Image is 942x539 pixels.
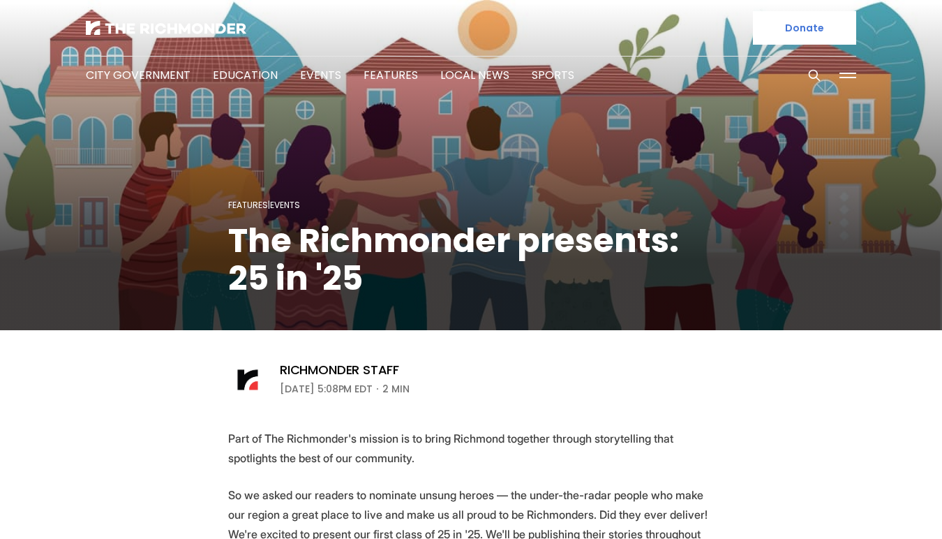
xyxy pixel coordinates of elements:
[440,67,509,83] a: Local News
[753,11,856,45] a: Donate
[382,381,410,397] span: 2 min
[280,381,373,397] time: [DATE] 5:08PM EDT
[228,199,268,211] a: Features
[280,362,399,378] a: Richmonder Staff
[804,65,825,86] button: Search this site
[300,67,341,83] a: Events
[228,197,714,214] div: |
[228,429,714,468] p: Part of The Richmonder's mission is to bring Richmond together through storytelling that spotligh...
[86,67,190,83] a: City Government
[86,21,246,35] img: The Richmonder
[270,199,300,211] a: Events
[228,222,714,297] h1: The Richmonder presents: 25 in '25
[213,67,278,83] a: Education
[532,67,574,83] a: Sports
[228,360,267,399] img: Richmonder Staff
[364,67,418,83] a: Features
